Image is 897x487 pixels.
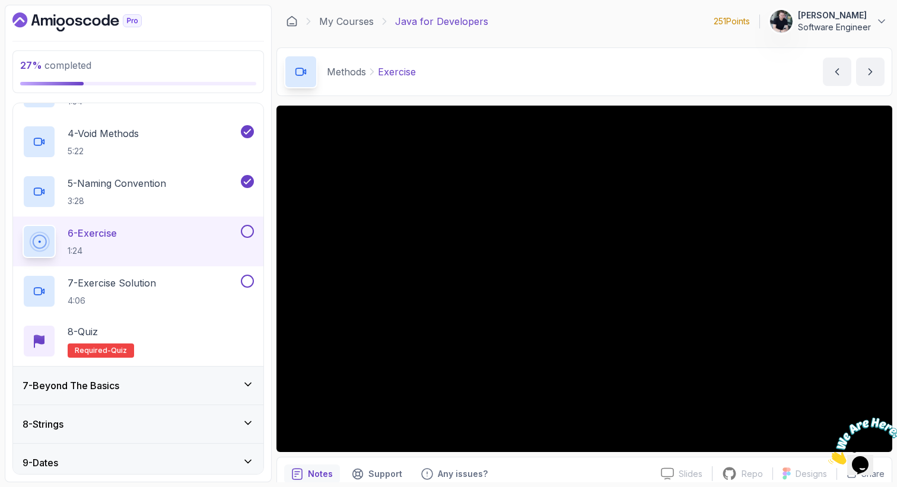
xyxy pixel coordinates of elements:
[68,226,117,240] p: 6 - Exercise
[679,468,702,480] p: Slides
[742,468,763,480] p: Repo
[414,464,495,483] button: Feedback button
[13,367,263,405] button: 7-Beyond The Basics
[23,125,254,158] button: 4-Void Methods5:22
[327,65,366,79] p: Methods
[13,444,263,482] button: 9-Dates
[276,106,892,452] iframe: 6 - Exercise
[5,5,78,52] img: Chat attention grabber
[23,378,119,393] h3: 7 - Beyond The Basics
[23,417,63,431] h3: 8 - Strings
[286,15,298,27] a: Dashboard
[68,176,166,190] p: 5 - Naming Convention
[68,276,156,290] p: 7 - Exercise Solution
[68,245,117,257] p: 1:24
[378,65,416,79] p: Exercise
[13,405,263,443] button: 8-Strings
[5,5,9,15] span: 1
[23,175,254,208] button: 5-Naming Convention3:28
[75,346,111,355] span: Required-
[798,9,871,21] p: [PERSON_NAME]
[769,9,888,33] button: user profile image[PERSON_NAME]Software Engineer
[368,468,402,480] p: Support
[23,456,58,470] h3: 9 - Dates
[68,324,98,339] p: 8 - Quiz
[23,275,254,308] button: 7-Exercise Solution4:06
[823,413,897,469] iframe: chat widget
[714,15,750,27] p: 251 Points
[20,59,91,71] span: completed
[12,12,169,31] a: Dashboard
[796,468,827,480] p: Designs
[395,14,488,28] p: Java for Developers
[111,346,127,355] span: quiz
[68,295,156,307] p: 4:06
[345,464,409,483] button: Support button
[23,324,254,358] button: 8-QuizRequired-quiz
[23,225,254,258] button: 6-Exercise1:24
[770,10,793,33] img: user profile image
[284,464,340,483] button: notes button
[438,468,488,480] p: Any issues?
[68,126,139,141] p: 4 - Void Methods
[68,145,139,157] p: 5:22
[856,58,885,86] button: next content
[308,468,333,480] p: Notes
[836,468,885,480] button: Share
[68,195,166,207] p: 3:28
[20,59,42,71] span: 27 %
[798,21,871,33] p: Software Engineer
[319,14,374,28] a: My Courses
[823,58,851,86] button: previous content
